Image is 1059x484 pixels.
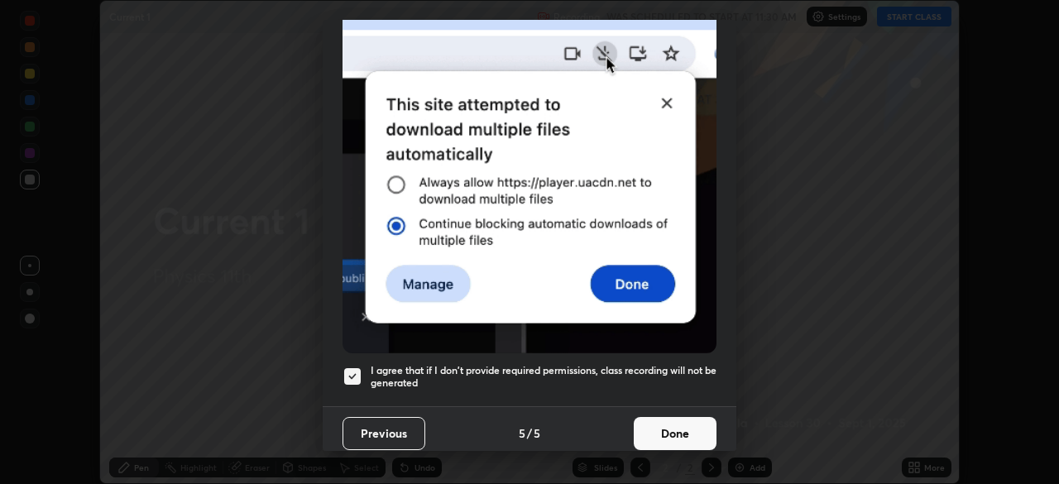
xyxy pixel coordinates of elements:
button: Done [634,417,716,450]
h4: 5 [519,424,525,442]
h5: I agree that if I don't provide required permissions, class recording will not be generated [371,364,716,390]
button: Previous [343,417,425,450]
h4: 5 [534,424,540,442]
h4: / [527,424,532,442]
